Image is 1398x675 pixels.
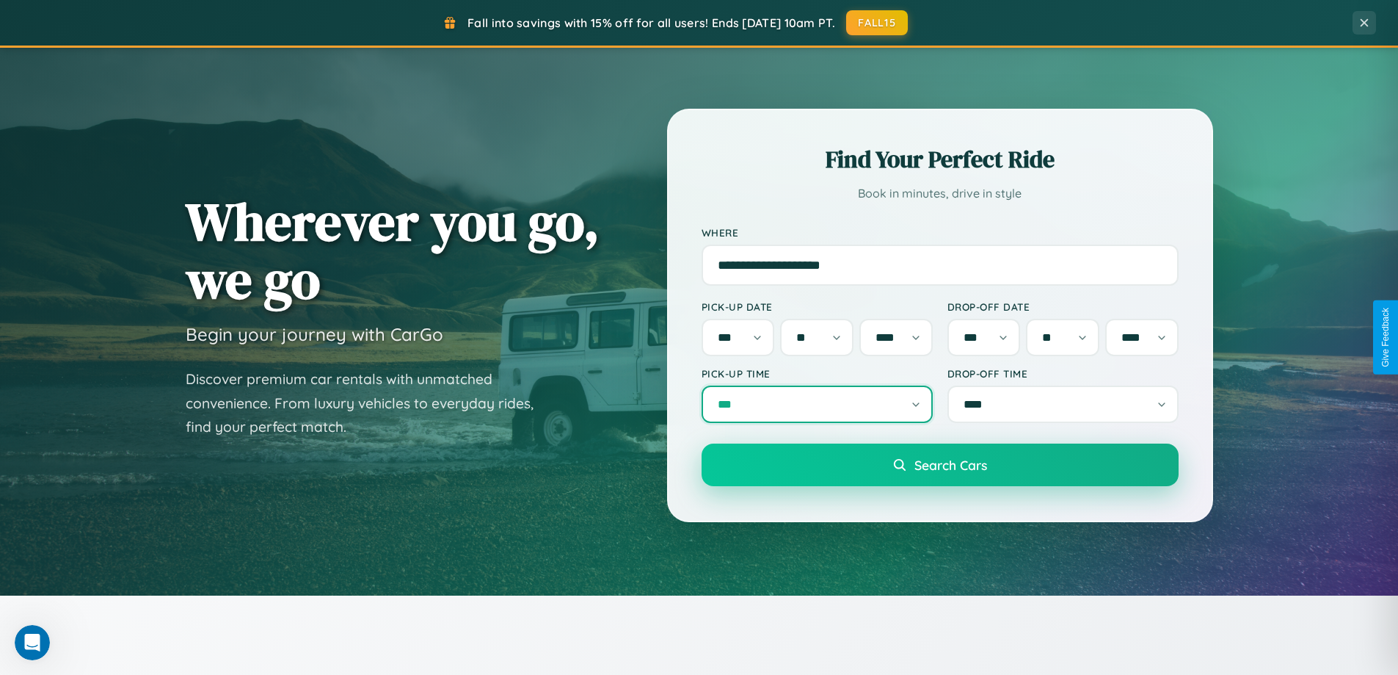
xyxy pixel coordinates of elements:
[186,323,443,345] h3: Begin your journey with CarGo
[846,10,908,35] button: FALL15
[186,367,553,439] p: Discover premium car rentals with unmatched convenience. From luxury vehicles to everyday rides, ...
[914,457,987,473] span: Search Cars
[947,300,1179,313] label: Drop-off Date
[702,143,1179,176] h2: Find Your Perfect Ride
[15,625,50,660] iframe: Intercom live chat
[186,192,600,308] h1: Wherever you go, we go
[702,367,933,380] label: Pick-up Time
[467,15,835,30] span: Fall into savings with 15% off for all users! Ends [DATE] 10am PT.
[702,226,1179,239] label: Where
[1380,308,1391,367] div: Give Feedback
[947,367,1179,380] label: Drop-off Time
[702,183,1179,204] p: Book in minutes, drive in style
[702,300,933,313] label: Pick-up Date
[702,444,1179,486] button: Search Cars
